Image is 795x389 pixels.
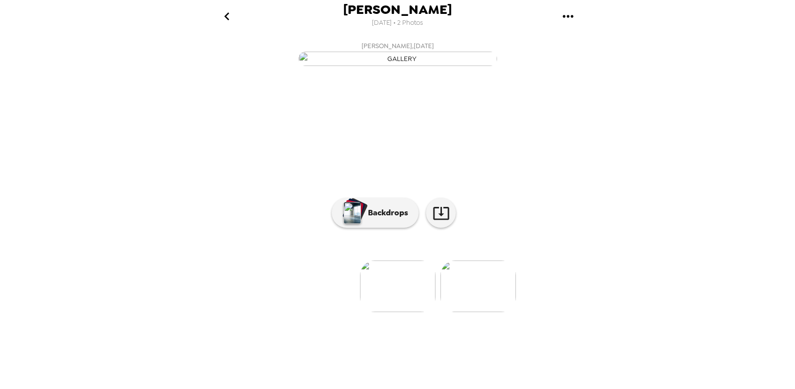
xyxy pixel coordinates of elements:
img: gallery [360,260,435,312]
img: gallery [298,52,497,66]
span: [PERSON_NAME] [343,3,452,16]
span: [DATE] • 2 Photos [372,16,423,30]
button: Backdrops [332,198,419,228]
img: gallery [440,260,516,312]
p: Backdrops [363,207,408,219]
span: [PERSON_NAME] , [DATE] [361,40,434,52]
button: [PERSON_NAME],[DATE] [199,37,596,69]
